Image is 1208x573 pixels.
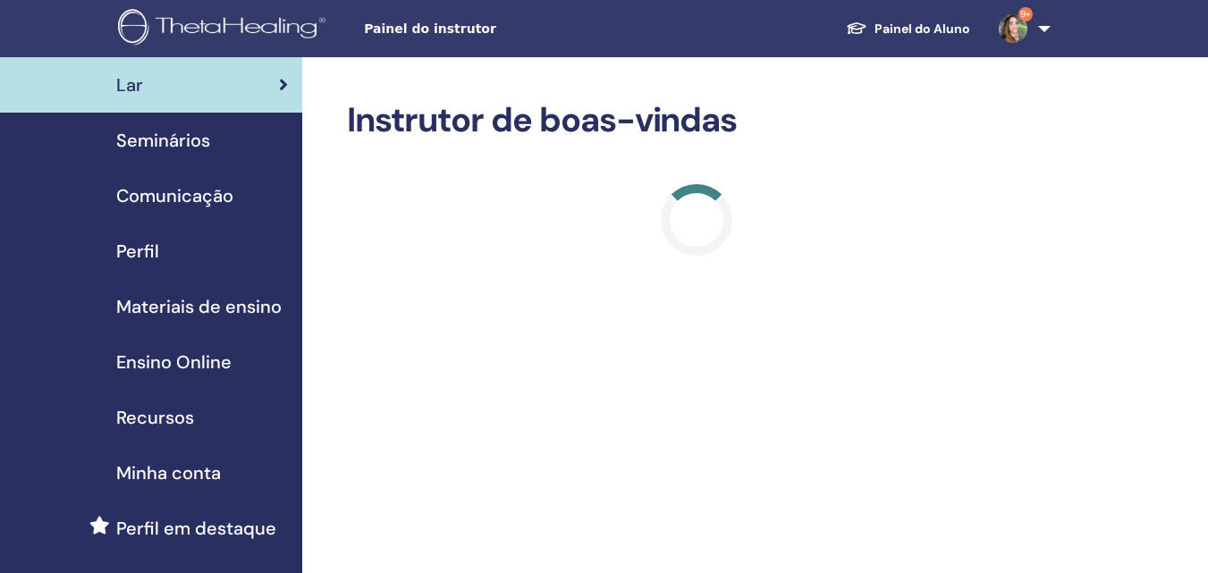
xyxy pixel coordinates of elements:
span: Perfil em destaque [116,515,276,542]
span: Materiais de ensino [116,293,282,320]
span: Perfil [116,238,159,265]
span: Lar [116,72,143,98]
span: Ensino Online [116,349,232,375]
span: Minha conta [116,459,221,486]
h2: Instrutor de boas-vindas [347,100,1047,141]
span: Recursos [116,404,194,431]
span: Seminários [116,127,210,154]
img: default.jpg [999,14,1027,43]
span: Comunicação [116,182,233,209]
span: 9+ [1018,7,1033,21]
a: Painel do Aluno [832,13,984,46]
span: Painel do instrutor [364,20,632,38]
img: logo.png [118,9,332,49]
img: graduation-cap-white.svg [846,21,867,36]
